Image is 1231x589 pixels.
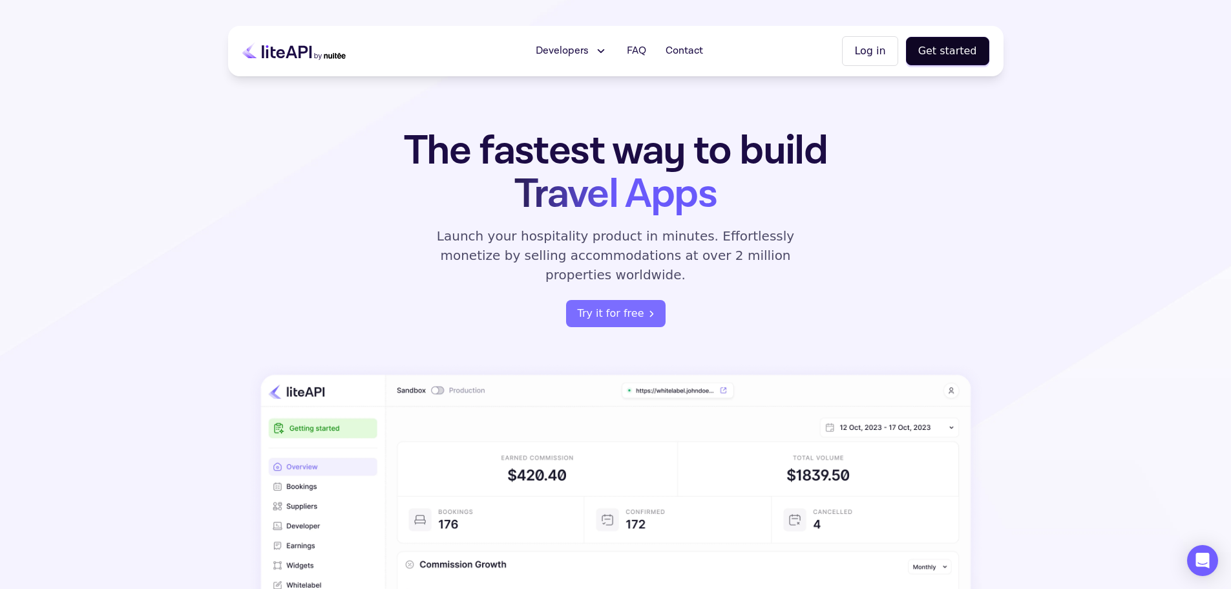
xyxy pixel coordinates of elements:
[566,300,666,327] button: Try it for free
[536,43,589,59] span: Developers
[514,167,717,221] span: Travel Apps
[528,38,615,64] button: Developers
[906,37,989,65] button: Get started
[619,38,654,64] a: FAQ
[363,129,868,216] h1: The fastest way to build
[666,43,703,59] span: Contact
[658,38,711,64] a: Contact
[842,36,898,66] button: Log in
[627,43,646,59] span: FAQ
[566,300,666,327] a: register
[1187,545,1218,576] div: Open Intercom Messenger
[422,226,810,284] p: Launch your hospitality product in minutes. Effortlessly monetize by selling accommodations at ov...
